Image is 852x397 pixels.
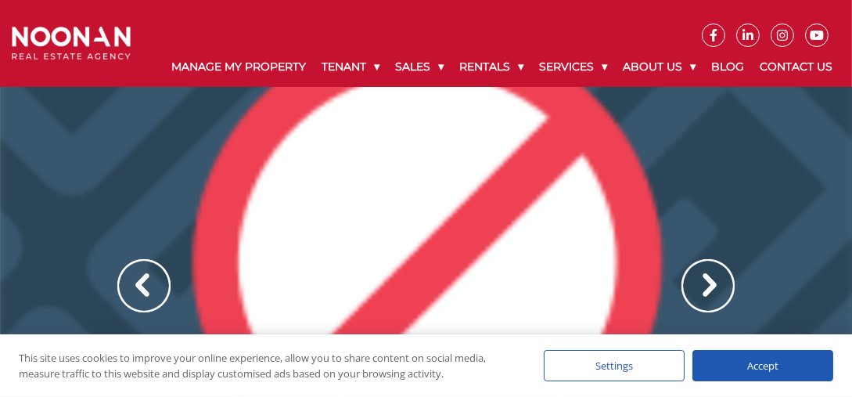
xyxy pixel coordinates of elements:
a: Services [531,47,615,87]
div: Accept [692,350,833,381]
a: Sales [387,47,451,87]
a: Contact Us [752,47,840,87]
a: About Us [615,47,703,87]
a: Manage My Property [164,47,314,87]
div: Settings [544,350,685,381]
img: Noonan Real Estate Agency [12,27,131,60]
img: Arrow slider [117,259,171,312]
a: Rentals [451,47,531,87]
div: This site uses cookies to improve your online experience, allow you to share content on social me... [19,350,512,381]
img: Arrow slider [681,259,735,312]
a: Blog [703,47,752,87]
a: Tenant [314,47,387,87]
